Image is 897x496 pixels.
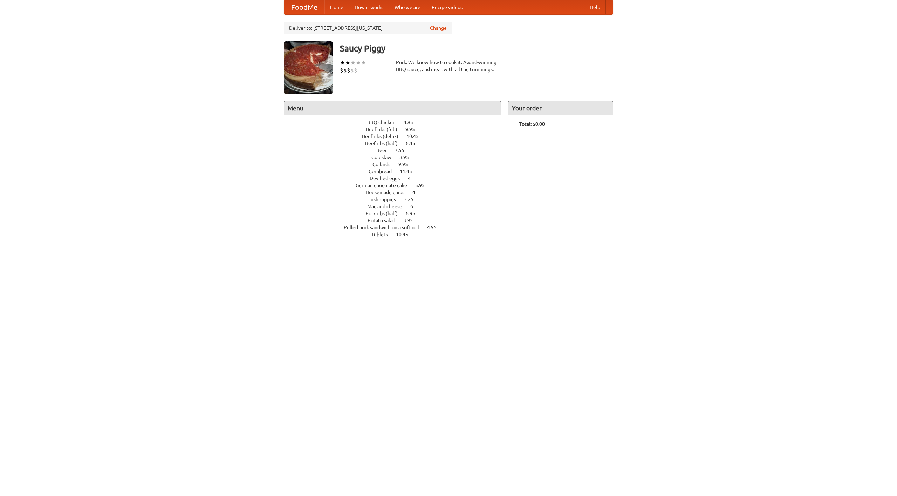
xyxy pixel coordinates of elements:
span: 3.95 [403,218,420,223]
span: Pork ribs (half) [365,211,405,216]
a: Beer 7.55 [376,148,417,153]
a: Cornbread 11.45 [369,169,425,174]
li: $ [354,67,357,74]
a: Home [324,0,349,14]
div: Pork. We know how to cook it. Award-winning BBQ sauce, and meat with all the trimmings. [396,59,501,73]
a: Coleslaw 8.95 [371,155,422,160]
li: ★ [340,59,345,67]
li: ★ [361,59,366,67]
span: BBQ chicken [367,120,403,125]
span: Beef ribs (full) [366,127,404,132]
a: Housemade chips 4 [365,190,428,195]
a: Pulled pork sandwich on a soft roll 4.95 [344,225,450,230]
img: angular.jpg [284,41,333,94]
span: 3.25 [404,197,420,202]
span: Potato salad [368,218,402,223]
li: $ [340,67,343,74]
span: Mac and cheese [367,204,409,209]
a: Who we are [389,0,426,14]
li: ★ [345,59,350,67]
span: 4 [412,190,422,195]
span: German chocolate cake [356,183,414,188]
span: 9.95 [405,127,422,132]
span: 8.95 [399,155,416,160]
a: Riblets 10.45 [372,232,421,237]
li: $ [350,67,354,74]
span: Coleslaw [371,155,398,160]
a: Beef ribs (full) 9.95 [366,127,428,132]
a: Devilled eggs 4 [370,176,424,181]
h3: Saucy Piggy [340,41,613,55]
a: German chocolate cake 5.95 [356,183,438,188]
span: 10.45 [406,134,426,139]
span: Beer [376,148,394,153]
div: Deliver to: [STREET_ADDRESS][US_STATE] [284,22,452,34]
span: 4.95 [427,225,444,230]
span: Collards [372,162,397,167]
h4: Menu [284,101,501,115]
li: $ [343,67,347,74]
li: $ [347,67,350,74]
a: BBQ chicken 4.95 [367,120,426,125]
li: ★ [356,59,361,67]
span: Beef ribs (delux) [362,134,405,139]
span: Pulled pork sandwich on a soft roll [344,225,426,230]
span: 6 [410,204,420,209]
span: Housemade chips [365,190,411,195]
a: Help [584,0,606,14]
a: Hushpuppies 3.25 [367,197,426,202]
a: Collards 9.95 [372,162,421,167]
span: 9.95 [398,162,415,167]
span: 10.45 [396,232,415,237]
a: Recipe videos [426,0,468,14]
span: Devilled eggs [370,176,407,181]
h4: Your order [508,101,613,115]
span: Hushpuppies [367,197,403,202]
b: Total: $0.00 [519,121,545,127]
a: Mac and cheese 6 [367,204,426,209]
span: 7.55 [395,148,411,153]
span: Cornbread [369,169,399,174]
span: Riblets [372,232,395,237]
a: Change [430,25,447,32]
a: Beef ribs (delux) 10.45 [362,134,432,139]
a: FoodMe [284,0,324,14]
span: 6.95 [406,211,422,216]
span: 5.95 [415,183,432,188]
a: How it works [349,0,389,14]
span: 6.45 [406,141,422,146]
a: Pork ribs (half) 6.95 [365,211,428,216]
span: Beef ribs (half) [365,141,405,146]
a: Potato salad 3.95 [368,218,426,223]
span: 4.95 [404,120,420,125]
li: ★ [350,59,356,67]
span: 11.45 [400,169,419,174]
span: 4 [408,176,418,181]
a: Beef ribs (half) 6.45 [365,141,428,146]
